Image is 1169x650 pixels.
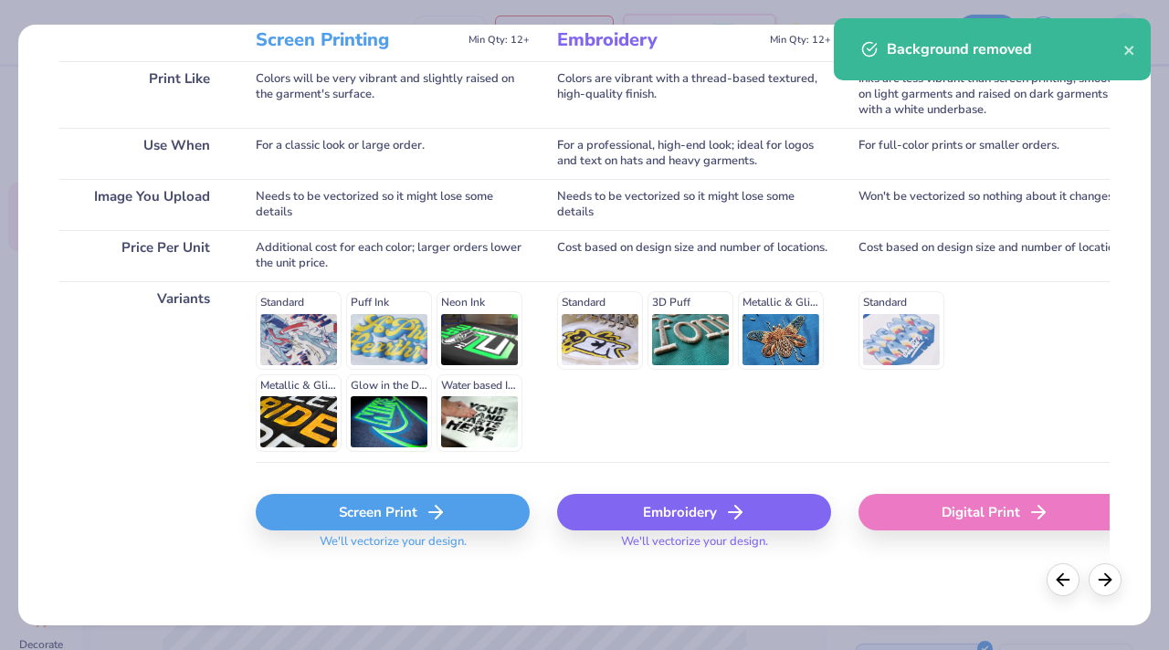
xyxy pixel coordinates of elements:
span: We'll vectorize your design. [614,534,775,561]
div: Price Per Unit [59,230,228,281]
span: Min Qty: 12+ [770,34,831,47]
div: Needs to be vectorized so it might lose some details [557,179,831,230]
span: We'll vectorize your design. [312,534,474,561]
div: Additional cost for each color; larger orders lower the unit price. [256,230,530,281]
div: Won't be vectorized so nothing about it changes [858,179,1132,230]
div: Variants [59,281,228,462]
h3: Screen Printing [256,28,461,52]
div: For full-color prints or smaller orders. [858,128,1132,179]
span: Min Qty: 12+ [469,34,530,47]
div: Digital Print [858,494,1132,530]
div: Embroidery [557,494,831,530]
div: Colors are vibrant with a thread-based textured, high-quality finish. [557,61,831,128]
div: Needs to be vectorized so it might lose some details [256,179,530,230]
div: Print Like [59,61,228,128]
div: For a classic look or large order. [256,128,530,179]
button: close [1123,38,1136,60]
div: Image You Upload [59,179,228,230]
div: For a professional, high-end look; ideal for logos and text on hats and heavy garments. [557,128,831,179]
div: Colors will be very vibrant and slightly raised on the garment's surface. [256,61,530,128]
div: Background removed [887,38,1123,60]
div: Cost based on design size and number of locations. [557,230,831,281]
div: Screen Print [256,494,530,530]
div: Use When [59,128,228,179]
h3: Embroidery [557,28,763,52]
div: Cost based on design size and number of locations. [858,230,1132,281]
